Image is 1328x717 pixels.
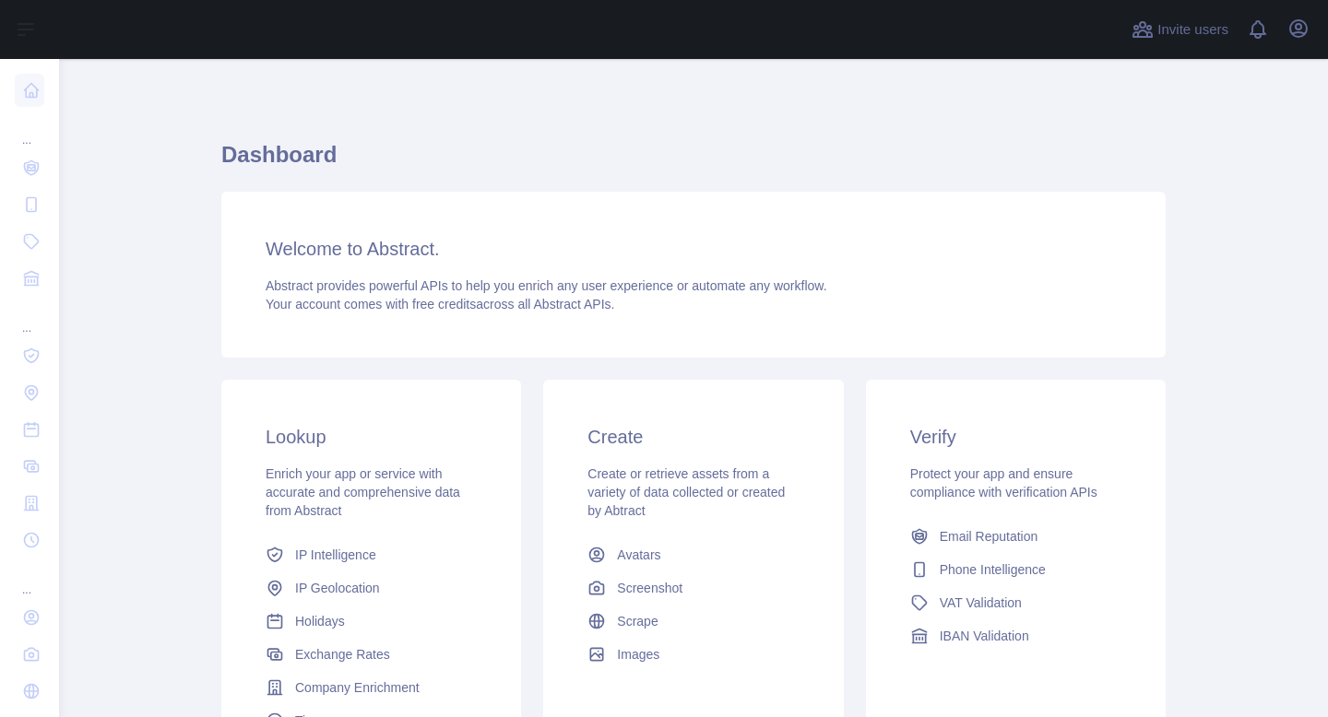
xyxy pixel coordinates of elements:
h3: Welcome to Abstract. [266,236,1121,262]
a: Avatars [580,538,806,571]
div: ... [15,560,44,597]
span: Scrape [617,612,658,630]
span: IP Geolocation [295,579,380,597]
span: Create or retrieve assets from a variety of data collected or created by Abtract [587,466,785,518]
span: Company Enrichment [295,678,420,697]
span: Enrich your app or service with accurate and comprehensive data from Abstract [266,466,460,518]
span: Holidays [295,612,345,630]
span: Abstract provides powerful APIs to help you enrich any user experience or automate any workflow. [266,278,827,293]
a: Email Reputation [903,520,1129,553]
span: Exchange Rates [295,645,390,664]
a: IP Geolocation [258,571,484,605]
h3: Lookup [266,424,477,450]
span: Your account comes with across all Abstract APIs. [266,297,614,311]
span: Avatars [617,546,660,564]
span: VAT Validation [940,594,1022,612]
span: IP Intelligence [295,546,376,564]
h3: Verify [910,424,1121,450]
h3: Create [587,424,799,450]
h1: Dashboard [221,140,1166,184]
div: ... [15,111,44,147]
a: Holidays [258,605,484,638]
a: Images [580,638,806,671]
a: Scrape [580,605,806,638]
span: Screenshot [617,579,682,597]
span: free credits [412,297,476,311]
a: Screenshot [580,571,806,605]
a: IP Intelligence [258,538,484,571]
span: Phone Intelligence [940,560,1046,579]
span: Images [617,645,659,664]
span: IBAN Validation [940,627,1029,645]
a: VAT Validation [903,586,1129,619]
div: ... [15,299,44,335]
span: Invite users [1157,19,1228,41]
span: Protect your app and ensure compliance with verification APIs [910,466,1097,500]
a: Company Enrichment [258,671,484,704]
a: Phone Intelligence [903,553,1129,586]
a: IBAN Validation [903,619,1129,652]
a: Exchange Rates [258,638,484,671]
button: Invite users [1128,15,1232,44]
span: Email Reputation [940,527,1038,546]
